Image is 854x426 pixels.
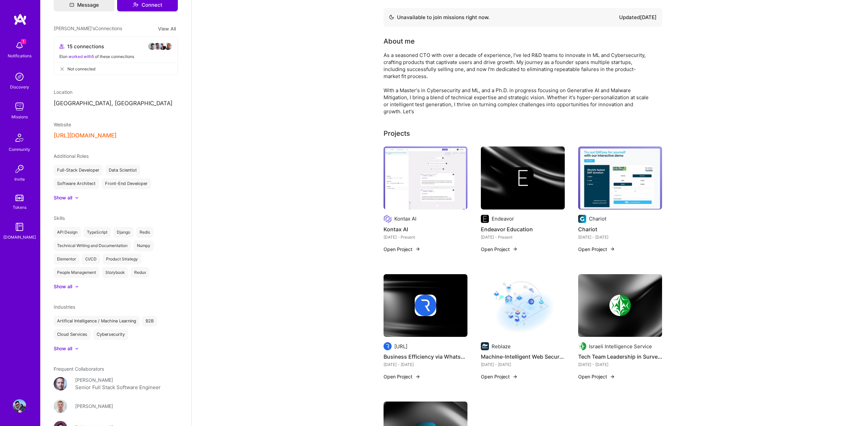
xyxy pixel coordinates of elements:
[54,400,178,413] a: User Avatar[PERSON_NAME]
[481,246,518,253] button: Open Project
[54,240,131,251] div: Technical Writing and Documentation
[131,267,149,278] div: Redux
[609,295,631,316] img: Company logo
[619,13,657,21] div: Updated [DATE]
[394,215,416,222] div: Kontax AI
[394,343,407,350] div: [URL]
[164,42,172,50] img: avatar
[512,167,534,189] img: Company logo
[13,220,26,234] img: guide book
[54,304,75,310] span: Industries
[415,374,420,379] img: arrow-right
[54,376,178,391] a: User Avatar[PERSON_NAME]Senior Full Stack Software Engineer
[54,316,140,326] div: Artifical Intelligence / Machine Learning
[481,274,565,337] img: Machine-Intelligent Web Security Platform
[610,246,615,252] img: arrow-right
[512,246,518,252] img: arrow-right
[384,246,420,253] button: Open Project
[13,204,27,211] div: Tokens
[578,246,615,253] button: Open Project
[578,215,586,223] img: Company logo
[578,225,662,234] h4: Chariot
[67,65,95,72] span: Not connected
[54,37,178,75] button: 15 connectionsavataravataravataravatarElon worked with5 of these connectionsNot connected
[610,374,615,379] img: arrow-right
[13,13,27,25] img: logo
[11,399,28,413] a: User Avatar
[54,132,116,139] button: [URL][DOMAIN_NAME]
[54,194,72,201] div: Show all
[578,342,586,350] img: Company logo
[481,215,489,223] img: Company logo
[11,130,28,146] img: Community
[75,383,161,391] div: Senior Full Stack Software Engineer
[54,254,79,264] div: Elementor
[8,52,32,59] div: Notifications
[59,44,64,49] i: icon Collaborator
[69,2,74,7] i: icon Mail
[589,343,652,350] div: Israeli Intelligence Service
[82,254,100,264] div: CI/CD
[512,374,518,379] img: arrow-right
[578,146,662,209] img: Chariot
[148,42,156,50] img: avatar
[54,153,89,159] span: Additional Roles
[384,52,652,115] div: As a seasoned CTO with over a decade of experience, I've led R&D teams to innovate in ML and Cybe...
[384,361,467,368] div: [DATE] - [DATE]
[415,246,420,252] img: arrow-right
[481,342,489,350] img: Company logo
[68,54,94,59] span: worked with 5
[105,165,140,176] div: Data Scientist
[384,215,392,223] img: Company logo
[578,361,662,368] div: [DATE] - [DATE]
[102,178,151,189] div: Front-End Developer
[54,122,71,127] span: Website
[13,100,26,113] img: teamwork
[84,227,111,238] div: TypeScript
[15,195,23,201] img: tokens
[54,165,103,176] div: Full-Stack Developer
[13,39,26,52] img: bell
[54,88,178,96] div: Location
[156,25,178,33] button: View All
[142,316,157,326] div: B2B
[9,146,30,153] div: Community
[578,274,662,337] img: cover
[578,373,615,380] button: Open Project
[589,215,606,222] div: Chariot
[578,234,662,241] div: [DATE] - [DATE]
[75,376,113,383] div: [PERSON_NAME]
[54,227,81,238] div: API Design
[54,400,67,413] img: User Avatar
[13,399,26,413] img: User Avatar
[11,113,28,120] div: Missions
[54,377,67,390] img: User Avatar
[134,240,154,251] div: Numpy
[481,373,518,380] button: Open Project
[54,25,122,33] span: [PERSON_NAME]'s Connections
[59,66,65,72] i: icon CloseGray
[10,83,29,90] div: Discovery
[103,254,141,264] div: Product Strategy
[578,352,662,361] h4: Tech Team Leadership in Surveillance
[21,39,26,44] span: 1
[389,13,490,21] div: Unavailable to join missions right now.
[384,352,467,361] h4: Business Efficiency via WhatsApp Integration
[54,178,99,189] div: Software Architect
[159,42,167,50] img: avatar
[93,329,128,340] div: Cybersecurity
[481,361,565,368] div: [DATE] - [DATE]
[102,267,128,278] div: Storybook
[113,227,134,238] div: Django
[153,42,161,50] img: avatar
[389,14,394,20] img: Availability
[3,234,36,241] div: [DOMAIN_NAME]
[384,128,410,138] div: Projects
[67,43,104,50] span: 15 connections
[54,215,65,221] span: Skills
[384,225,467,234] h4: Kontax AI
[133,2,139,8] i: icon Connect
[481,352,565,361] h4: Machine-Intelligent Web Security Platform
[384,36,415,46] div: About me
[481,146,565,209] img: cover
